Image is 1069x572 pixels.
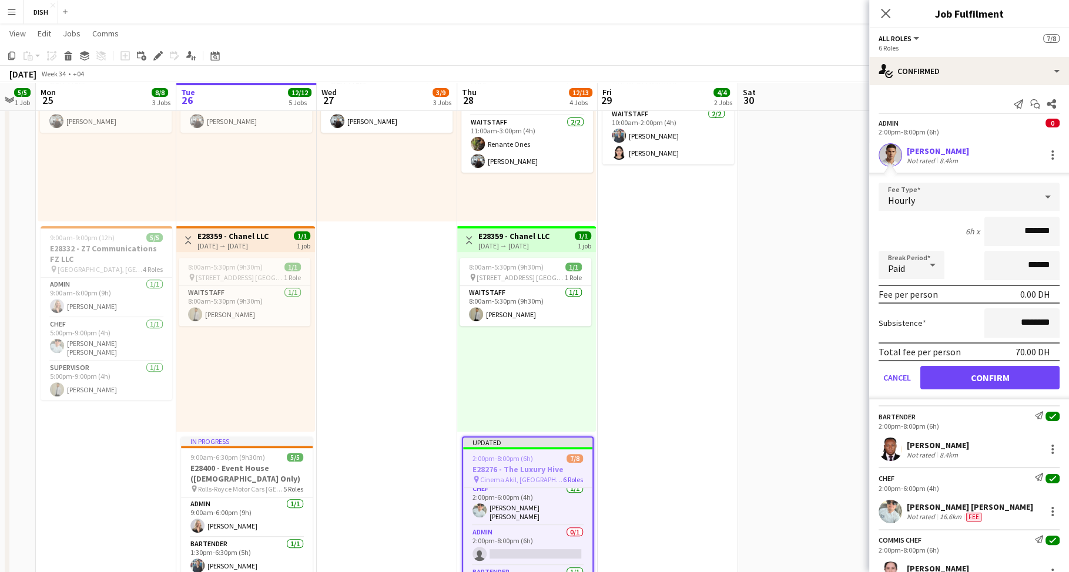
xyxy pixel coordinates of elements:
span: 8:00am-5:30pm (9h30m) [469,263,544,271]
div: [DATE] → [DATE] [197,241,269,250]
span: Mon [41,87,56,97]
span: Wed [321,87,337,97]
span: 4/4 [713,88,730,97]
span: 2:00pm-8:00pm (6h) [472,454,533,463]
span: 25 [39,93,56,107]
div: 2:00pm-8:00pm (6h) [879,546,1060,554]
div: Not rated [907,512,937,521]
div: [DATE] [9,68,36,80]
a: Edit [33,26,56,41]
span: Comms [92,28,119,39]
div: Bartender [879,412,916,421]
span: All roles [879,34,912,43]
span: Sat [743,87,756,97]
span: Cinema Akil, [GEOGRAPHIC_DATA] - Warehouse [STREET_ADDRESS] [480,475,563,484]
div: 8.4km [937,450,960,459]
span: Edit [38,28,51,39]
span: 27 [320,93,337,107]
app-job-card: 8:00am-5:30pm (9h30m)1/1 [STREET_ADDRESS] [GEOGRAPHIC_DATA] (D3) [GEOGRAPHIC_DATA]1 RoleWaitstaff... [179,258,310,326]
div: [PERSON_NAME] [PERSON_NAME] [907,502,1033,512]
app-job-card: 9:00am-9:00pm (12h)5/5E28332 - Z7 Communications FZ LLC [GEOGRAPHIC_DATA], [GEOGRAPHIC_DATA]4 Rol... [41,226,172,400]
div: Crew has different fees then in role [964,512,984,521]
div: 1 job [578,240,591,250]
h3: E28359 - Chanel LLC [197,231,269,241]
div: 16.6km [937,512,964,521]
h3: Job Fulfilment [869,6,1069,21]
div: 3 Jobs [433,98,451,107]
span: Tue [181,87,195,97]
div: 6h x [966,226,980,237]
button: Cancel [879,366,916,389]
div: [PERSON_NAME] [907,440,969,450]
div: 2:00pm-6:00pm (4h) [879,484,1060,493]
span: 5/5 [287,453,303,462]
span: 8:00am-5:30pm (9h30m) [188,263,263,271]
span: [STREET_ADDRESS] [GEOGRAPHIC_DATA] (D3) [GEOGRAPHIC_DATA] [477,273,565,282]
div: Not rated [907,450,937,459]
h3: E28276 - The Luxury Hive [463,464,592,475]
span: 4 Roles [143,265,163,274]
span: 7/8 [1043,34,1060,43]
a: View [5,26,31,41]
span: 28 [460,93,477,107]
app-card-role: Chef1/12:00pm-6:00pm (4h)[PERSON_NAME] [PERSON_NAME] [463,482,592,526]
div: 8.4km [937,156,960,165]
h3: E28359 - Chanel LLC [478,231,549,241]
span: 0 [1045,119,1060,127]
div: Admin [879,119,899,127]
span: Rolls-Royce Motor Cars [GEOGRAPHIC_DATA], [GEOGRAPHIC_DATA] - E11, Between 2 and 3 Interchange - ... [198,484,283,493]
app-card-role: Supervisor1/15:00pm-9:00pm (4h)[PERSON_NAME] [41,361,172,401]
span: Hourly [888,194,915,206]
span: 12/12 [288,88,311,97]
a: Jobs [58,26,85,41]
span: 9:00am-6:30pm (9h30m) [190,453,265,462]
div: 1 Job [15,98,30,107]
app-card-role: Chef1/15:00pm-9:00pm (4h)[PERSON_NAME] [PERSON_NAME] [41,318,172,361]
div: Total fee per person [879,346,961,358]
span: 9:00am-9:00pm (12h) [50,233,115,242]
span: 8/8 [152,88,168,97]
h3: E28400 - Event House ([DEMOGRAPHIC_DATA] Only) [181,463,313,484]
span: 5/5 [146,233,163,242]
span: 7/8 [567,454,583,463]
span: 5 Roles [283,484,303,493]
div: 6 Roles [879,43,1060,52]
app-card-role: Waitstaff1/18:00am-5:30pm (9h30m)[PERSON_NAME] [179,286,310,326]
span: [GEOGRAPHIC_DATA], [GEOGRAPHIC_DATA] [58,265,143,274]
div: 1 job [297,240,310,250]
span: View [9,28,26,39]
app-card-role: Admin0/12:00pm-8:00pm (6h) [463,526,592,566]
span: 5/5 [14,88,31,97]
div: 2:00pm-8:00pm (6h) [879,422,1060,430]
span: Paid [888,263,905,274]
div: Fee per person [879,288,938,300]
div: [DATE] → [DATE] [478,241,549,250]
app-card-role: Admin1/19:00am-6:00pm (9h)[PERSON_NAME] [181,497,313,537]
div: +04 [73,69,84,78]
div: Commis Chef [879,536,921,544]
app-job-card: 8:00am-5:30pm (9h30m)1/1 [STREET_ADDRESS] [GEOGRAPHIC_DATA] (D3) [GEOGRAPHIC_DATA]1 RoleWaitstaff... [460,258,591,326]
span: Fee [966,513,981,521]
div: Not rated [907,156,937,165]
div: Confirmed [869,57,1069,85]
button: DISH [24,1,58,23]
a: Comms [88,26,123,41]
div: 2 Jobs [714,98,732,107]
label: Subsistence [879,318,926,328]
span: 6 Roles [563,475,583,484]
h3: E28332 - Z7 Communications FZ LLC [41,243,172,264]
span: 1 Role [284,273,301,282]
span: 3/9 [433,88,449,97]
div: Updated [463,438,592,447]
span: Thu [462,87,477,97]
span: 1/1 [284,263,301,271]
div: 3 Jobs [152,98,170,107]
div: 2:00pm-8:00pm (6h) [879,127,1060,136]
span: Week 34 [39,69,68,78]
button: Confirm [920,366,1060,389]
div: [PERSON_NAME] [907,146,969,156]
div: 0.00 DH [1020,288,1050,300]
div: 70.00 DH [1016,346,1050,358]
